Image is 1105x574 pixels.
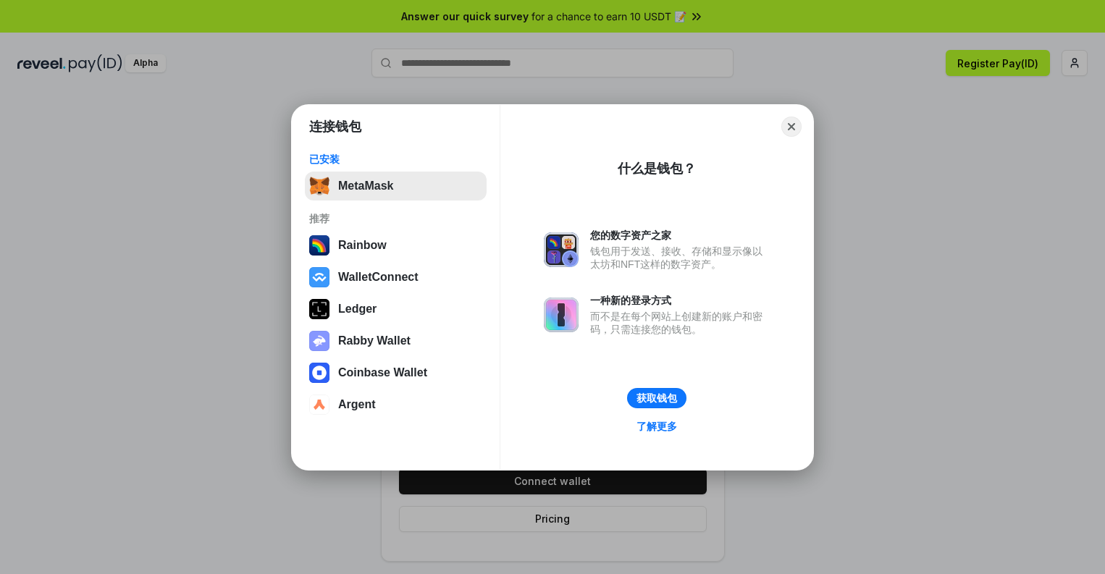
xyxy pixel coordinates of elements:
div: 已安装 [309,153,482,166]
img: svg+xml,%3Csvg%20width%3D%2228%22%20height%3D%2228%22%20viewBox%3D%220%200%2028%2028%22%20fill%3D... [309,363,329,383]
div: MetaMask [338,180,393,193]
div: 获取钱包 [636,392,677,405]
div: Ledger [338,303,377,316]
div: Coinbase Wallet [338,366,427,379]
div: Rabby Wallet [338,334,411,347]
div: 一种新的登录方式 [590,294,770,307]
button: Ledger [305,295,487,324]
div: 了解更多 [636,420,677,433]
img: svg+xml,%3Csvg%20xmlns%3D%22http%3A%2F%2Fwww.w3.org%2F2000%2Fsvg%22%20width%3D%2228%22%20height%3... [309,299,329,319]
button: Close [781,117,802,137]
button: WalletConnect [305,263,487,292]
img: svg+xml,%3Csvg%20xmlns%3D%22http%3A%2F%2Fwww.w3.org%2F2000%2Fsvg%22%20fill%3D%22none%22%20viewBox... [544,232,579,267]
div: WalletConnect [338,271,419,284]
div: Argent [338,398,376,411]
div: Rainbow [338,239,387,252]
div: 而不是在每个网站上创建新的账户和密码，只需连接您的钱包。 [590,310,770,336]
div: 您的数字资产之家 [590,229,770,242]
img: svg+xml,%3Csvg%20xmlns%3D%22http%3A%2F%2Fwww.w3.org%2F2000%2Fsvg%22%20fill%3D%22none%22%20viewBox... [309,331,329,351]
h1: 连接钱包 [309,118,361,135]
button: Rabby Wallet [305,326,487,355]
div: 推荐 [309,212,482,225]
div: 什么是钱包？ [618,160,696,177]
button: Rainbow [305,231,487,260]
img: svg+xml,%3Csvg%20width%3D%2228%22%20height%3D%2228%22%20viewBox%3D%220%200%2028%2028%22%20fill%3D... [309,267,329,287]
img: svg+xml,%3Csvg%20fill%3D%22none%22%20height%3D%2233%22%20viewBox%3D%220%200%2035%2033%22%20width%... [309,176,329,196]
img: svg+xml,%3Csvg%20width%3D%2228%22%20height%3D%2228%22%20viewBox%3D%220%200%2028%2028%22%20fill%3D... [309,394,329,415]
div: 钱包用于发送、接收、存储和显示像以太坊和NFT这样的数字资产。 [590,245,770,271]
button: MetaMask [305,172,487,201]
img: svg+xml,%3Csvg%20width%3D%22120%22%20height%3D%22120%22%20viewBox%3D%220%200%20120%20120%22%20fil... [309,235,329,256]
button: 获取钱包 [627,388,686,408]
a: 了解更多 [628,417,686,436]
button: Argent [305,390,487,419]
img: svg+xml,%3Csvg%20xmlns%3D%22http%3A%2F%2Fwww.w3.org%2F2000%2Fsvg%22%20fill%3D%22none%22%20viewBox... [544,297,579,332]
button: Coinbase Wallet [305,358,487,387]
